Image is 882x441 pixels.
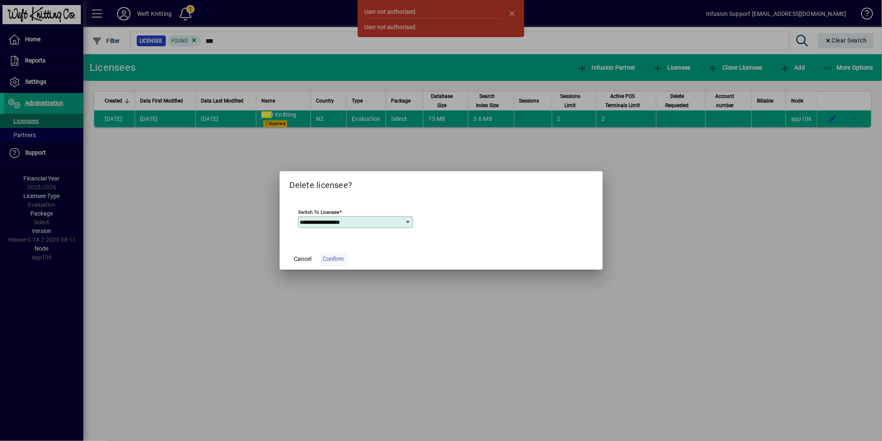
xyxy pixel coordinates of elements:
[280,171,603,195] h2: Delete licensee?
[298,209,340,215] mat-label: Switch to licensee
[290,251,316,266] button: Cancel
[294,255,312,263] span: Cancel
[320,251,347,266] button: Confirm
[323,255,344,263] span: Confirm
